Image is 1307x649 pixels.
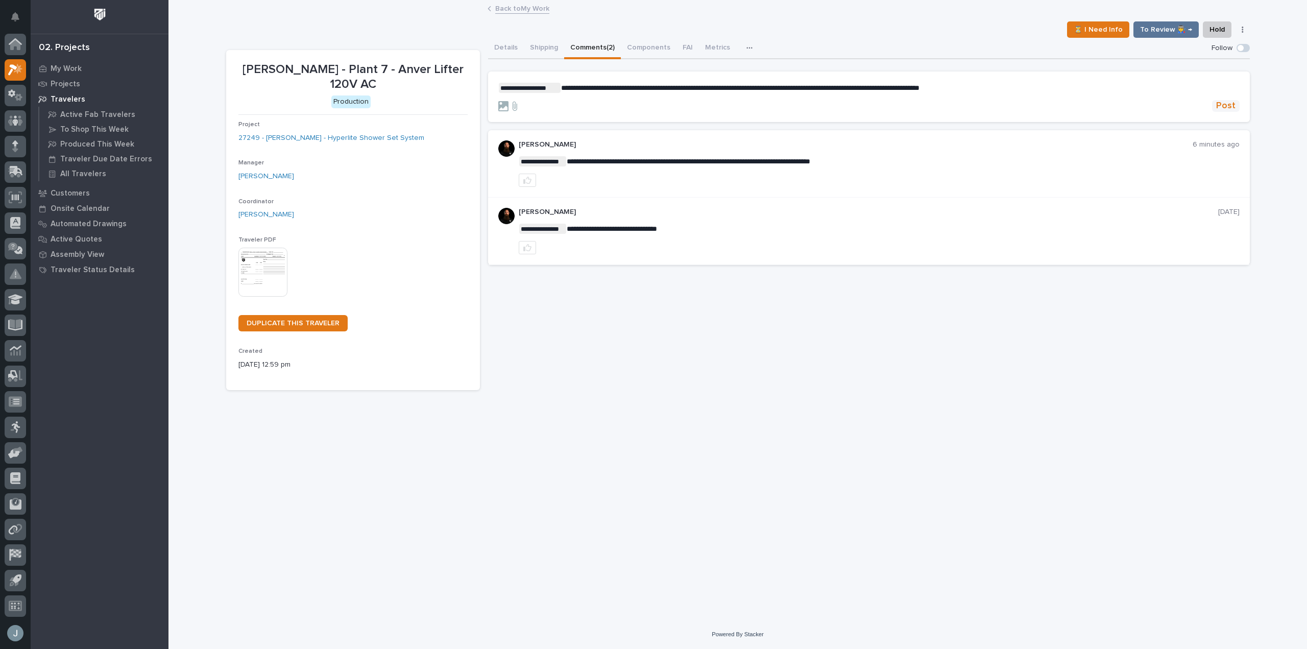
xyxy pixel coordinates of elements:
span: Traveler PDF [238,237,276,243]
a: Powered By Stacker [712,631,763,637]
p: Assembly View [51,250,104,259]
a: DUPLICATE THIS TRAVELER [238,315,348,331]
a: All Travelers [39,166,168,181]
a: Traveler Due Date Errors [39,152,168,166]
span: To Review 👨‍🏭 → [1140,23,1192,36]
p: Projects [51,80,80,89]
a: To Shop This Week [39,122,168,136]
button: Shipping [524,38,564,59]
p: [PERSON_NAME] [519,208,1218,217]
p: Travelers [51,95,85,104]
p: Customers [51,189,90,198]
span: Project [238,122,260,128]
a: Active Quotes [31,231,168,247]
a: 27249 - [PERSON_NAME] - Hyperlite Shower Set System [238,133,424,143]
a: Automated Drawings [31,216,168,231]
a: Produced This Week [39,137,168,151]
a: Onsite Calendar [31,201,168,216]
p: Active Fab Travelers [60,110,135,119]
div: 02. Projects [39,42,90,54]
span: Manager [238,160,264,166]
p: [PERSON_NAME] [519,140,1193,149]
img: Workspace Logo [90,5,109,24]
button: Comments (2) [564,38,621,59]
p: Follow [1212,44,1232,53]
a: Projects [31,76,168,91]
span: Post [1216,100,1236,112]
p: Traveler Due Date Errors [60,155,152,164]
button: users-avatar [5,622,26,644]
p: [DATE] 12:59 pm [238,359,468,370]
p: Traveler Status Details [51,266,135,275]
a: Back toMy Work [495,2,549,14]
span: Created [238,348,262,354]
button: Hold [1203,21,1231,38]
p: Produced This Week [60,140,134,149]
button: Notifications [5,6,26,28]
span: Hold [1209,23,1225,36]
button: like this post [519,174,536,187]
button: Components [621,38,676,59]
div: Notifications [13,12,26,29]
p: Onsite Calendar [51,204,110,213]
span: Coordinator [238,199,274,205]
a: Active Fab Travelers [39,107,168,122]
button: Metrics [699,38,736,59]
p: Active Quotes [51,235,102,244]
button: To Review 👨‍🏭 → [1133,21,1199,38]
p: All Travelers [60,170,106,179]
img: zmKUmRVDQjmBLfnAs97p [498,140,515,157]
a: Customers [31,185,168,201]
div: Production [331,95,371,108]
button: ⏳ I Need Info [1067,21,1129,38]
p: [DATE] [1218,208,1240,217]
p: My Work [51,64,82,74]
a: Assembly View [31,247,168,262]
button: like this post [519,241,536,254]
button: Details [488,38,524,59]
p: 6 minutes ago [1193,140,1240,149]
a: Traveler Status Details [31,262,168,277]
a: [PERSON_NAME] [238,209,294,220]
span: DUPLICATE THIS TRAVELER [247,320,340,327]
a: My Work [31,61,168,76]
p: Automated Drawings [51,220,127,229]
button: Post [1212,100,1240,112]
a: Travelers [31,91,168,107]
a: [PERSON_NAME] [238,171,294,182]
p: [PERSON_NAME] - Plant 7 - Anver Lifter 120V AC [238,62,468,92]
span: ⏳ I Need Info [1074,23,1123,36]
p: To Shop This Week [60,125,129,134]
img: zmKUmRVDQjmBLfnAs97p [498,208,515,224]
button: FAI [676,38,699,59]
